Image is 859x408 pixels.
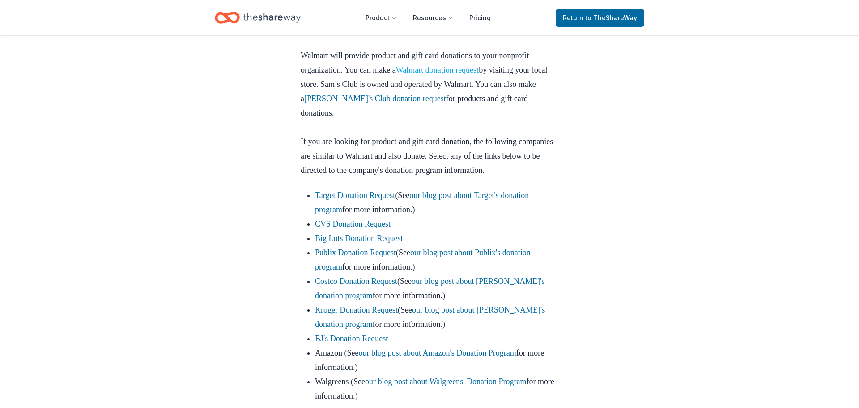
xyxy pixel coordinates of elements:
[315,334,388,343] a: BJ's Donation Request
[358,9,404,27] button: Product
[315,305,398,314] a: Kroger Donation Request
[315,374,558,403] li: Walgreens (See for more information.)
[315,191,395,200] a: Target Donation Request
[301,134,558,177] p: If you are looking for product and gift card donation, the following companies are similar to Wal...
[315,219,391,228] a: CVS Donation Request
[315,188,558,217] li: (See for more information.)
[215,7,301,28] a: Home
[396,65,479,74] a: Walmart donation request
[365,377,526,386] a: our blog post about Walgreens' Donation Program
[315,245,558,274] li: (See for more information.)
[315,274,558,303] li: (See for more information.)
[301,48,558,134] p: Walmart will provide product and gift card donations to your nonprofit organization. You can make...
[358,348,516,357] a: our blog post about Amazon's Donation Program
[315,234,403,243] a: Big Lots Donation Request
[304,94,446,103] a: [PERSON_NAME]'s Club donation request
[585,14,637,21] span: to TheShareWay
[563,13,637,23] span: Return
[315,277,544,300] a: our blog post about [PERSON_NAME]'s donation program
[315,277,397,286] a: Costco Donation Request
[358,7,498,28] nav: Main
[315,303,558,331] li: (See for more information.)
[315,248,396,257] a: Publix Donation Request
[315,191,529,214] a: our blog post about Target's donation program
[462,9,498,27] a: Pricing
[556,9,644,27] a: Returnto TheShareWay
[315,248,531,271] a: our blog post about Publix's donation program
[406,9,460,27] button: Resources
[315,305,545,329] a: our blog post about [PERSON_NAME]'s donation program
[315,346,558,374] li: Amazon (See for more information.)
